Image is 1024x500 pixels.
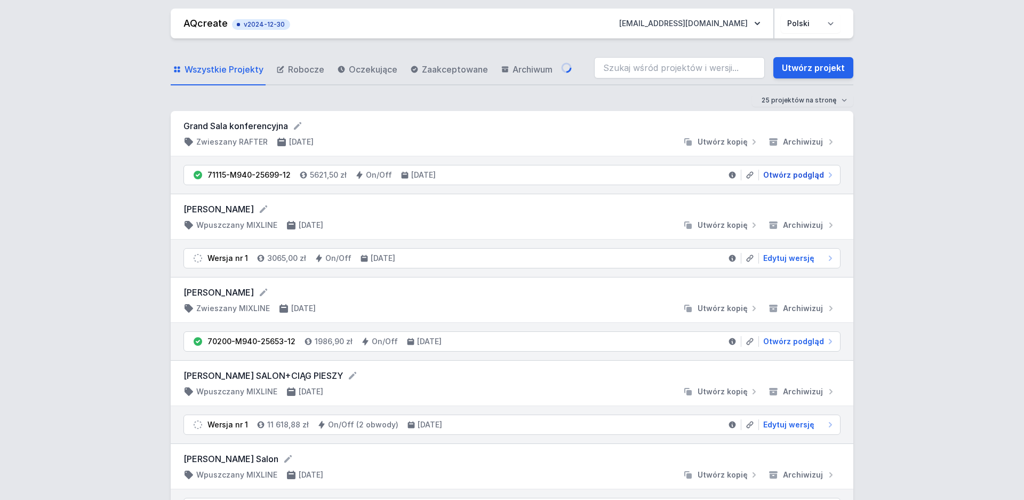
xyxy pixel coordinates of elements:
[310,170,347,180] h4: 5621,50 zł
[315,336,353,347] h4: 1986,90 zł
[232,17,290,30] button: v2024-12-30
[183,203,841,216] form: [PERSON_NAME]
[258,204,269,215] button: Edytuj nazwę projektu
[698,470,748,480] span: Utwórz kopię
[207,253,248,264] div: Wersja nr 1
[185,63,263,76] span: Wszystkie Projekty
[288,63,324,76] span: Robocze
[291,303,316,314] h4: [DATE]
[289,137,314,147] h4: [DATE]
[499,54,555,85] a: Archiwum
[267,419,309,430] h4: 11 618,88 zł
[783,470,823,480] span: Archiwizuj
[411,170,436,180] h4: [DATE]
[196,137,268,147] h4: Zwieszany RAFTER
[759,170,836,180] a: Otwórz podgląd
[678,470,764,480] button: Utwórz kopię
[764,137,841,147] button: Archiwizuj
[267,253,306,264] h4: 3065,00 zł
[678,303,764,314] button: Utwórz kopię
[299,386,323,397] h4: [DATE]
[763,336,824,347] span: Otwórz podgląd
[207,336,295,347] div: 70200-M940-25653-12
[764,303,841,314] button: Archiwizuj
[611,14,769,33] button: [EMAIL_ADDRESS][DOMAIN_NAME]
[698,303,748,314] span: Utwórz kopię
[513,63,553,76] span: Archiwum
[372,336,398,347] h4: On/Off
[258,287,269,298] button: Edytuj nazwę projektu
[292,121,303,131] button: Edytuj nazwę projektu
[274,54,326,85] a: Robocze
[773,57,853,78] a: Utwórz projekt
[408,54,490,85] a: Zaakceptowane
[183,120,841,132] form: Grand Sala konferencyjna
[422,63,488,76] span: Zaakceptowane
[783,220,823,231] span: Archiwizuj
[207,419,248,430] div: Wersja nr 1
[759,253,836,264] a: Edytuj wersję
[299,220,323,231] h4: [DATE]
[783,303,823,314] span: Archiwizuj
[763,419,814,430] span: Edytuj wersję
[196,220,277,231] h4: Wpuszczany MIXLINE
[193,419,203,430] img: draft.svg
[783,137,823,147] span: Archiwizuj
[183,453,841,465] form: [PERSON_NAME] Salon
[183,286,841,299] form: [PERSON_NAME]
[594,57,765,78] input: Szukaj wśród projektów i wersji...
[347,370,358,381] button: Edytuj nazwę projektu
[678,386,764,397] button: Utwórz kopię
[783,386,823,397] span: Archiwizuj
[366,170,392,180] h4: On/Off
[196,303,270,314] h4: Zwieszany MIXLINE
[764,470,841,480] button: Archiwizuj
[283,454,293,464] button: Edytuj nazwę projektu
[335,54,399,85] a: Oczekujące
[764,220,841,231] button: Archiwizuj
[349,63,397,76] span: Oczekujące
[207,170,291,180] div: 71115-M940-25699-12
[698,386,748,397] span: Utwórz kopię
[763,170,824,180] span: Otwórz podgląd
[328,419,398,430] h4: On/Off (2 obwody)
[418,419,442,430] h4: [DATE]
[698,137,748,147] span: Utwórz kopię
[196,470,277,480] h4: Wpuszczany MIXLINE
[183,369,841,382] form: [PERSON_NAME] SALON+CIĄG PIESZY
[678,137,764,147] button: Utwórz kopię
[193,253,203,264] img: draft.svg
[183,18,228,29] a: AQcreate
[759,419,836,430] a: Edytuj wersję
[325,253,351,264] h4: On/Off
[759,336,836,347] a: Otwórz podgląd
[678,220,764,231] button: Utwórz kopię
[763,253,814,264] span: Edytuj wersję
[299,470,323,480] h4: [DATE]
[781,14,841,33] select: Wybierz język
[171,54,266,85] a: Wszystkie Projekty
[237,20,285,29] span: v2024-12-30
[698,220,748,231] span: Utwórz kopię
[764,386,841,397] button: Archiwizuj
[417,336,442,347] h4: [DATE]
[371,253,395,264] h4: [DATE]
[196,386,277,397] h4: Wpuszczany MIXLINE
